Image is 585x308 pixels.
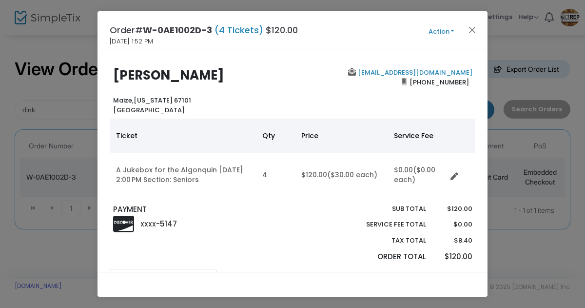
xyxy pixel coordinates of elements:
[435,204,472,214] p: $120.00
[113,204,288,215] p: PAYMENT
[110,269,217,289] a: Order Notes
[113,66,224,84] b: [PERSON_NAME]
[343,220,426,229] p: Service Fee Total
[343,236,426,246] p: Tax Total
[110,119,256,153] th: Ticket
[295,153,388,197] td: $120.00
[295,119,388,153] th: Price
[256,153,295,197] td: 4
[212,24,266,36] span: (4 Tickets)
[219,269,327,289] a: Transaction Details
[412,26,470,37] button: Action
[435,251,472,263] p: $120.00
[113,96,134,105] span: Maize,
[110,37,153,46] span: [DATE] 1:52 PM
[256,119,295,153] th: Qty
[329,269,436,289] a: Admission Details
[407,74,472,90] span: [PHONE_NUMBER]
[110,23,298,37] h4: Order# $120.00
[388,153,447,197] td: $0.00
[343,204,426,214] p: Sub total
[343,251,426,263] p: Order Total
[110,153,256,197] td: A Jukebox for the Algonquin [DATE] 2:00 PM Section: Seniors
[327,170,377,180] span: ($30.00 each)
[110,119,475,197] div: Data table
[113,96,191,115] b: [US_STATE] 67101 [GEOGRAPHIC_DATA]
[435,236,472,246] p: $8.40
[394,165,435,185] span: ($0.00 each)
[140,220,156,228] span: XXXX
[143,24,212,36] span: W-0AE1002D-3
[356,68,472,77] a: [EMAIL_ADDRESS][DOMAIN_NAME]
[156,219,177,229] span: -5147
[435,220,472,229] p: $0.00
[466,23,479,36] button: Close
[388,119,447,153] th: Service Fee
